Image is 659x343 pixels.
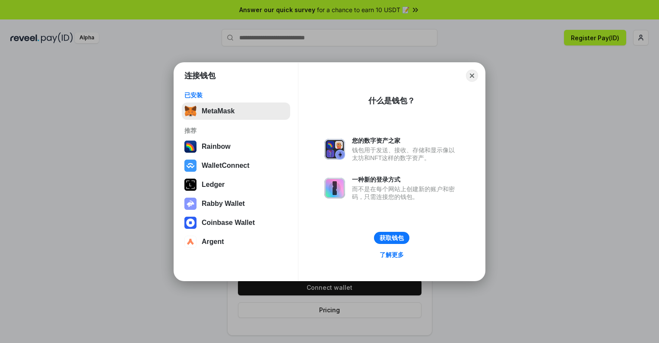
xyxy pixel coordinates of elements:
button: WalletConnect [182,157,290,174]
div: Rainbow [202,143,231,151]
button: Close [466,70,478,82]
img: svg+xml,%3Csvg%20width%3D%2228%22%20height%3D%2228%22%20viewBox%3D%220%200%2028%2028%22%20fill%3D... [184,160,196,172]
div: 了解更多 [380,251,404,259]
button: Rainbow [182,138,290,155]
button: Rabby Wallet [182,195,290,212]
div: 已安装 [184,91,288,99]
div: 推荐 [184,127,288,135]
div: 而不是在每个网站上创建新的账户和密码，只需连接您的钱包。 [352,185,459,201]
a: 了解更多 [374,249,409,260]
div: 钱包用于发送、接收、存储和显示像以太坊和NFT这样的数字资产。 [352,146,459,162]
img: svg+xml,%3Csvg%20xmlns%3D%22http%3A%2F%2Fwww.w3.org%2F2000%2Fsvg%22%20width%3D%2228%22%20height%3... [184,179,196,191]
img: svg+xml,%3Csvg%20xmlns%3D%22http%3A%2F%2Fwww.w3.org%2F2000%2Fsvg%22%20fill%3D%22none%22%20viewBox... [184,198,196,210]
div: 您的数字资产之家 [352,137,459,144]
button: MetaMask [182,103,290,120]
img: svg+xml,%3Csvg%20xmlns%3D%22http%3A%2F%2Fwww.w3.org%2F2000%2Fsvg%22%20fill%3D%22none%22%20viewBox... [324,139,345,160]
div: MetaMask [202,107,234,115]
div: 什么是钱包？ [368,96,415,106]
button: Ledger [182,176,290,193]
button: Argent [182,233,290,250]
div: Ledger [202,181,225,189]
button: Coinbase Wallet [182,214,290,231]
img: svg+xml,%3Csvg%20fill%3D%22none%22%20height%3D%2233%22%20viewBox%3D%220%200%2035%2033%22%20width%... [184,105,196,117]
div: Rabby Wallet [202,200,245,208]
div: 获取钱包 [380,234,404,242]
h1: 连接钱包 [184,71,215,81]
img: svg+xml,%3Csvg%20width%3D%2228%22%20height%3D%2228%22%20viewBox%3D%220%200%2028%2028%22%20fill%3D... [184,236,196,248]
img: svg+xml,%3Csvg%20xmlns%3D%22http%3A%2F%2Fwww.w3.org%2F2000%2Fsvg%22%20fill%3D%22none%22%20viewBox... [324,178,345,199]
div: 一种新的登录方式 [352,176,459,183]
div: Coinbase Wallet [202,219,255,227]
div: WalletConnect [202,162,250,170]
div: Argent [202,238,224,246]
img: svg+xml,%3Csvg%20width%3D%22120%22%20height%3D%22120%22%20viewBox%3D%220%200%20120%20120%22%20fil... [184,141,196,153]
img: svg+xml,%3Csvg%20width%3D%2228%22%20height%3D%2228%22%20viewBox%3D%220%200%2028%2028%22%20fill%3D... [184,217,196,229]
button: 获取钱包 [374,232,409,244]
